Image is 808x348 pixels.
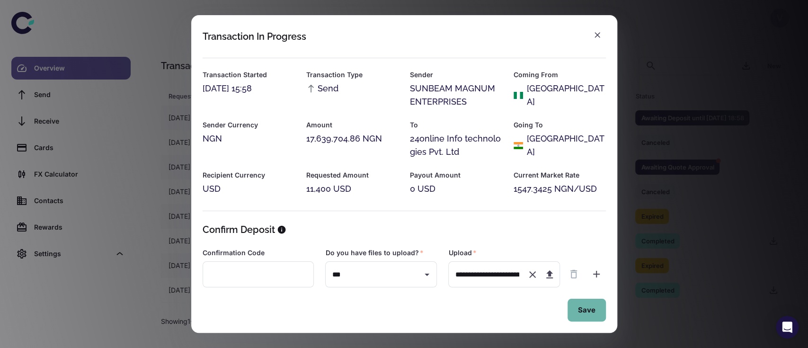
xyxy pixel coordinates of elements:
[514,120,606,130] h6: Going To
[410,182,502,196] div: 0 USD
[514,170,606,180] h6: Current Market Rate
[306,70,399,80] h6: Transaction Type
[410,82,502,108] div: SUNBEAM MAGNUM ENTERPRISES
[514,182,606,196] div: 1547.3425 NGN/USD
[203,170,295,180] h6: Recipient Currency
[410,70,502,80] h6: Sender
[203,31,306,42] div: Transaction In Progress
[410,120,502,130] h6: To
[203,82,295,95] div: [DATE] 15:58
[527,132,606,159] div: [GEOGRAPHIC_DATA]
[420,268,434,281] button: Open
[203,70,295,80] h6: Transaction Started
[527,82,606,108] div: [GEOGRAPHIC_DATA]
[776,316,799,339] div: Open Intercom Messenger
[306,170,399,180] h6: Requested Amount
[203,182,295,196] div: USD
[203,223,275,237] h5: Confirm Deposit
[203,120,295,130] h6: Sender Currency
[325,248,423,258] label: Do you have files to upload?
[410,132,502,159] div: 24online Info technologies Pvt. Ltd
[306,82,338,95] span: Send
[568,299,606,321] button: Save
[203,248,265,258] label: Confirmation Code
[306,182,399,196] div: 11,400 USD
[514,70,606,80] h6: Coming From
[306,132,399,145] div: 17,639,704.86 NGN
[410,170,502,180] h6: Payout Amount
[203,132,295,145] div: NGN
[306,120,399,130] h6: Amount
[448,248,476,258] label: Upload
